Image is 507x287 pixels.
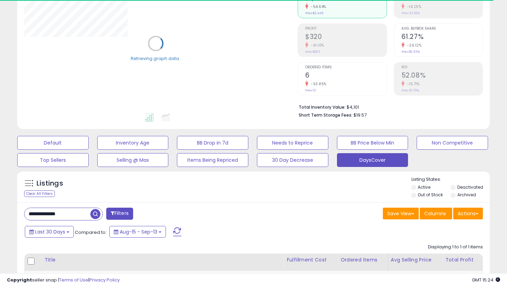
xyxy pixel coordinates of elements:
label: Active [418,184,430,190]
span: ROI [401,66,483,69]
h2: $320 [305,33,386,42]
button: Actions [453,208,483,219]
span: Profit [305,27,386,31]
button: Top Sellers [17,153,89,167]
div: Retrieving graph data.. [131,55,181,61]
h2: 52.08% [401,71,483,81]
small: -15.71% [405,81,420,87]
div: Ordered Items [340,256,385,264]
div: Title [44,256,281,264]
button: Items Being Repriced [177,153,248,167]
small: Prev: 61.79% [401,88,419,92]
h5: Listings [37,179,63,188]
small: -54.64% [308,4,326,9]
label: Archived [457,192,476,198]
div: Avg Selling Price [391,256,440,264]
small: -53.85% [308,81,327,87]
button: DaysCover [337,153,408,167]
label: Out of Stock [418,192,443,198]
small: Prev: 33.62% [401,11,420,15]
button: BB Drop in 7d [177,136,248,150]
b: Total Inventory Value: [299,104,346,110]
button: Save View [383,208,419,219]
button: Non Competitive [417,136,488,150]
span: Avg. Buybox Share [401,27,483,31]
label: Deactivated [457,184,483,190]
li: $4,101 [299,102,478,111]
strong: Copyright [7,277,32,283]
button: Filters [106,208,133,220]
span: Compared to: [75,229,107,236]
small: -14.25% [405,4,421,9]
small: Prev: $823 [305,50,320,54]
span: Aug-15 - Sep-13 [120,228,157,235]
div: Displaying 1 to 1 of 1 items [428,244,483,250]
small: -61.10% [308,43,324,48]
span: 2025-10-14 15:24 GMT [472,277,500,283]
small: Prev: 13 [305,88,316,92]
button: Default [17,136,89,150]
button: Aug-15 - Sep-13 [109,226,166,238]
p: Listing States: [411,176,490,183]
small: Prev: 82.93% [401,50,420,54]
div: Total Profit [445,256,480,264]
button: BB Price Below Min [337,136,408,150]
h2: 6 [305,71,386,81]
span: Last 30 Days [35,228,65,235]
small: -26.12% [405,43,422,48]
button: 30 Day Decrease [257,153,328,167]
h2: 61.27% [401,33,483,42]
div: Fulfillment Cost [287,256,335,264]
button: Last 30 Days [25,226,74,238]
div: seller snap | | [7,277,120,284]
b: Short Term Storage Fees: [299,112,352,118]
span: Columns [424,210,446,217]
span: Ordered Items [305,66,386,69]
button: Selling @ Max [97,153,169,167]
a: Terms of Use [59,277,88,283]
button: Inventory Age [97,136,169,150]
small: Prev: $2,449 [305,11,324,15]
button: Columns [420,208,452,219]
button: Needs to Reprice [257,136,328,150]
div: Clear All Filters [24,190,55,197]
span: $19.57 [354,112,367,118]
a: Privacy Policy [89,277,120,283]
